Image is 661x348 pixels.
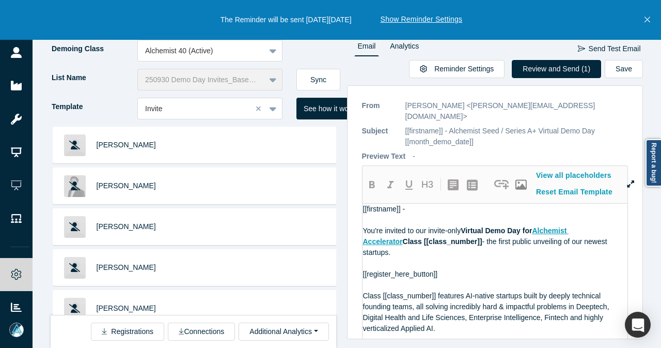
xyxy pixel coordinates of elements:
[296,69,340,90] button: Sync
[405,100,628,122] p: [PERSON_NAME] <[PERSON_NAME][EMAIL_ADDRESS][DOMAIN_NAME]>
[362,100,398,122] p: From
[97,141,156,149] a: [PERSON_NAME]
[239,323,328,341] button: Additional Analytics
[363,237,609,256] span: - the first public unveiling of our newest startups.
[605,60,643,78] button: Save
[386,40,422,56] a: Analytics
[9,323,24,337] img: Mia Scott's Account
[168,323,235,341] button: Connections
[381,14,463,25] button: Show Reminder Settings
[91,323,164,341] button: Registrations
[362,151,406,162] p: Preview Text
[530,167,618,185] button: View all placeholders
[461,226,532,235] span: Virtual Demo Day for
[646,139,661,187] a: Report a bug!
[296,98,366,119] button: See how it works
[463,176,482,193] button: create uolbg-list-item
[363,226,461,235] span: You're invited to our invite-only
[512,60,601,78] button: Review and Send (1)
[51,98,137,116] label: Template
[403,237,482,246] span: Class [[class_number]]
[97,222,156,231] a: [PERSON_NAME]
[221,14,352,25] p: The Reminder will be sent [DATE][DATE]
[530,183,619,201] button: Reset Email Template
[51,69,137,87] label: List Name
[418,176,437,193] button: H3
[413,151,415,162] p: -
[97,181,156,190] a: [PERSON_NAME]
[362,126,398,147] p: Subject
[405,126,628,147] p: [[firstname]] - Alchemist Seed / Series A+ Virtual Demo Day [[month_demo_date]]
[409,60,505,78] button: Reminder Settings
[363,270,438,278] span: [[register_here_button]]
[577,40,641,58] button: Send Test Email
[97,263,156,271] a: [PERSON_NAME]
[363,205,405,213] span: [[firstname]] -
[354,40,380,56] a: Email
[97,304,156,312] a: [PERSON_NAME]
[363,292,611,332] span: Class [[class_number]] features AI-native startups built by deeply technical founding teams, all ...
[51,40,137,58] label: Demoing Class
